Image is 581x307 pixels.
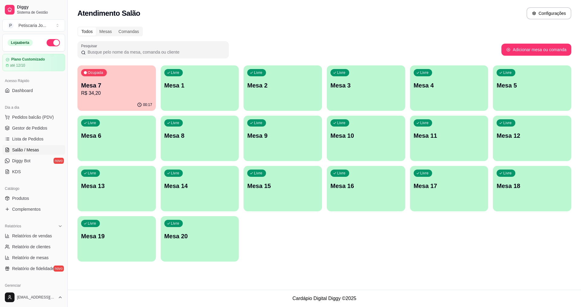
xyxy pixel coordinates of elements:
button: LivreMesa 11 [410,116,488,161]
footer: Cardápio Digital Diggy © 2025 [68,290,581,307]
span: P [8,22,14,28]
p: Mesa 1 [164,81,235,90]
span: Diggy Bot [12,158,31,164]
a: Plano Customizadoaté 12/10 [2,54,65,71]
p: Livre [171,70,179,75]
p: Livre [88,171,96,176]
p: Mesa 4 [414,81,485,90]
p: Livre [503,120,512,125]
button: LivreMesa 6 [77,116,156,161]
p: Mesa 17 [414,182,485,190]
div: Mesas [96,27,115,36]
p: Ocupada [88,70,103,75]
a: DiggySistema de Gestão [2,2,65,17]
button: Select a team [2,19,65,31]
a: Relatório de mesas [2,253,65,262]
a: Complementos [2,204,65,214]
p: Livre [254,120,262,125]
div: Loja aberta [8,39,33,46]
span: Relatórios [5,224,21,229]
a: KDS [2,167,65,177]
p: Livre [337,70,346,75]
button: LivreMesa 17 [410,166,488,211]
button: LivreMesa 12 [493,116,571,161]
p: Livre [337,171,346,176]
p: Mesa 6 [81,131,152,140]
button: LivreMesa 14 [161,166,239,211]
div: Comandas [115,27,143,36]
p: Mesa 18 [497,182,568,190]
span: Relatório de clientes [12,244,51,250]
span: Dashboard [12,87,33,94]
p: Mesa 16 [330,182,402,190]
p: Mesa 8 [164,131,235,140]
span: [EMAIL_ADDRESS][DOMAIN_NAME] [17,295,55,300]
p: Livre [337,120,346,125]
button: Pedidos balcão (PDV) [2,112,65,122]
input: Pesquisar [86,49,225,55]
p: Mesa 2 [247,81,318,90]
button: LivreMesa 8 [161,116,239,161]
a: Dashboard [2,86,65,95]
p: Mesa 9 [247,131,318,140]
p: Livre [503,70,512,75]
button: Alterar Status [47,39,60,46]
p: Livre [88,221,96,226]
p: Livre [420,120,429,125]
span: Salão / Mesas [12,147,39,153]
p: Livre [171,171,179,176]
div: Petiscaria Jo ... [18,22,46,28]
button: LivreMesa 16 [327,166,405,211]
a: Relatório de fidelidadenovo [2,264,65,273]
p: Mesa 15 [247,182,318,190]
p: R$ 34,20 [81,90,152,97]
p: Livre [171,120,179,125]
span: Complementos [12,206,41,212]
span: Sistema de Gestão [17,10,63,15]
a: Relatório de clientes [2,242,65,252]
span: KDS [12,169,21,175]
p: Livre [254,171,262,176]
p: Mesa 5 [497,81,568,90]
div: Acesso Rápido [2,76,65,86]
p: Livre [254,70,262,75]
span: Relatórios de vendas [12,233,52,239]
span: Relatório de mesas [12,255,49,261]
button: LivreMesa 9 [244,116,322,161]
button: LivreMesa 20 [161,216,239,262]
label: Pesquisar [81,43,99,48]
span: Lista de Pedidos [12,136,44,142]
div: Catálogo [2,184,65,193]
p: Mesa 20 [164,232,235,240]
p: Livre [171,221,179,226]
p: Mesa 10 [330,131,402,140]
button: Adicionar mesa ou comanda [501,44,571,56]
p: Mesa 12 [497,131,568,140]
a: Salão / Mesas [2,145,65,155]
p: Mesa 13 [81,182,152,190]
button: LivreMesa 19 [77,216,156,262]
span: Produtos [12,195,29,201]
span: Gestor de Pedidos [12,125,47,131]
a: Gestor de Pedidos [2,123,65,133]
button: LivreMesa 4 [410,65,488,111]
a: Produtos [2,193,65,203]
span: Pedidos balcão (PDV) [12,114,54,120]
button: LivreMesa 2 [244,65,322,111]
div: Todos [78,27,96,36]
button: LivreMesa 15 [244,166,322,211]
button: LivreMesa 10 [327,116,405,161]
button: [EMAIL_ADDRESS][DOMAIN_NAME] [2,290,65,305]
a: Lista de Pedidos [2,134,65,144]
p: Mesa 14 [164,182,235,190]
a: Diggy Botnovo [2,156,65,166]
article: até 12/10 [10,63,25,68]
p: Livre [420,70,429,75]
p: Mesa 7 [81,81,152,90]
p: Livre [88,120,96,125]
button: LivreMesa 5 [493,65,571,111]
button: LivreMesa 1 [161,65,239,111]
h2: Atendimento Salão [77,8,140,18]
span: Relatório de fidelidade [12,266,54,272]
div: Dia a dia [2,103,65,112]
